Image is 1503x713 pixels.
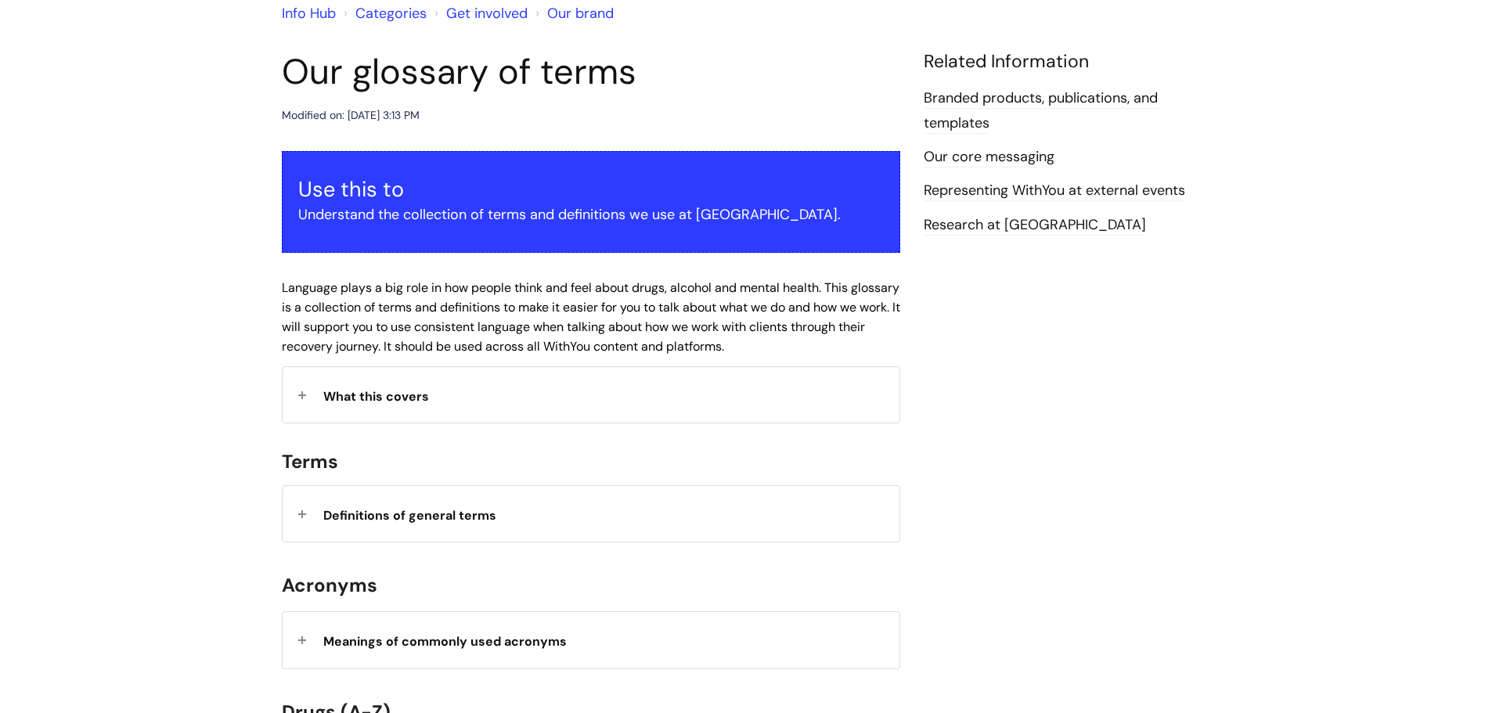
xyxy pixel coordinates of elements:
[323,388,429,405] span: What this covers
[924,88,1158,134] a: Branded products, publications, and templates
[924,147,1054,167] a: Our core messaging
[298,177,884,202] h3: Use this to
[282,4,336,23] a: Info Hub
[924,51,1221,73] h4: Related Information
[282,449,338,474] span: Terms
[924,215,1146,236] a: Research at [GEOGRAPHIC_DATA]
[323,507,496,524] span: Definitions of general terms
[282,573,377,597] span: Acronyms
[547,4,614,23] a: Our brand
[340,1,427,26] li: Solution home
[282,106,420,125] div: Modified on: [DATE] 3:13 PM
[446,4,528,23] a: Get involved
[355,4,427,23] a: Categories
[298,202,884,227] p: Understand the collection of terms and definitions we use at [GEOGRAPHIC_DATA].
[282,279,900,354] span: Language plays a big role in how people think and feel about drugs, alcohol and mental health. Th...
[532,1,614,26] li: Our brand
[924,181,1185,201] a: Representing WithYou at external events
[431,1,528,26] li: Get involved
[323,633,567,650] strong: Meanings of commonly used acronyms
[282,51,900,93] h1: Our glossary of terms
